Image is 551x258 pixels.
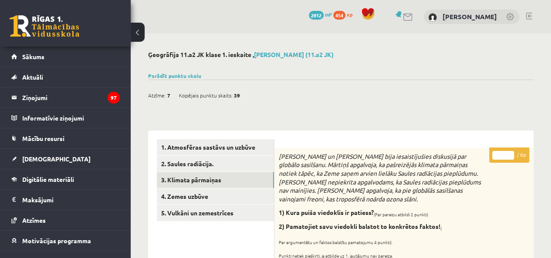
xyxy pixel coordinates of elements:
[309,11,324,20] span: 2812
[22,216,46,224] span: Atzīmes
[254,50,334,58] a: [PERSON_NAME] (11.a2 JK)
[10,15,79,37] a: Rīgas 1. Tālmācības vidusskola
[157,188,274,204] a: 4. Zemes uzbūve
[179,89,233,102] span: Kopējais punktu skaits:
[11,87,120,107] a: Ziņojumi97
[443,12,497,21] a: [PERSON_NAME]
[279,208,374,216] b: 1) Kura puiša viedoklis ir patiess?
[11,108,120,128] a: Informatīvie ziņojumi
[157,139,274,155] a: 1. Atmosfēras sastāvs un uzbūve
[11,67,120,87] a: Aktuāli
[167,89,170,102] span: 7
[157,156,274,172] a: 2. Saules radiācija.
[428,13,437,22] img: Raivis Nagla
[148,72,201,79] a: Parādīt punktu skalu
[11,169,120,189] a: Digitālie materiāli
[11,190,120,210] a: Maksājumi
[9,9,241,98] body: Bagātinātā teksta redaktors, wiswyg-editor-user-answer-47024711510060
[22,155,91,163] span: [DEMOGRAPHIC_DATA]
[374,211,428,218] sub: (Par pareizu atbildi 2 punkti)
[11,231,120,251] a: Motivācijas programma
[22,87,120,107] legend: Ziņojumi
[325,11,332,18] span: mP
[489,147,529,163] p: / 6p
[333,11,345,20] span: 454
[148,51,534,58] h2: Ģeogrāfija 11.a2 JK klase 1. ieskaite ,
[108,92,120,104] i: 97
[22,175,74,183] span: Digitālie materiāli
[22,53,44,60] span: Sākums
[22,190,120,210] legend: Maksājumi
[22,108,120,128] legend: Informatīvie ziņojumi
[157,172,274,188] a: 3. Klimata pārmaiņas
[279,152,481,203] i: [PERSON_NAME] un [PERSON_NAME] bija iesaistījušies diskusijā par globālo sasilšanu. Mārtiņš apgal...
[309,11,332,18] a: 2812 mP
[333,11,357,18] a: 454 xp
[11,128,120,148] a: Mācību resursi
[11,149,120,169] a: [DEMOGRAPHIC_DATA]
[11,210,120,230] a: Atzīmes
[148,89,166,102] span: Atzīme:
[440,225,442,231] sub: (
[11,47,120,67] a: Sākums
[234,89,240,102] span: 39
[22,237,91,245] span: Motivācijas programma
[157,205,274,221] a: 5. Vulkāni un zemestrīces
[347,11,352,18] span: xp
[22,73,43,81] span: Aktuāli
[279,222,440,230] b: 2) Pamatojiet savu viedokli balstot to konkrētos faktos!
[22,134,64,142] span: Mācību resursi
[279,239,392,245] sub: Par argumentētu un faktos balstītu pamatojumu 4 punkti).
